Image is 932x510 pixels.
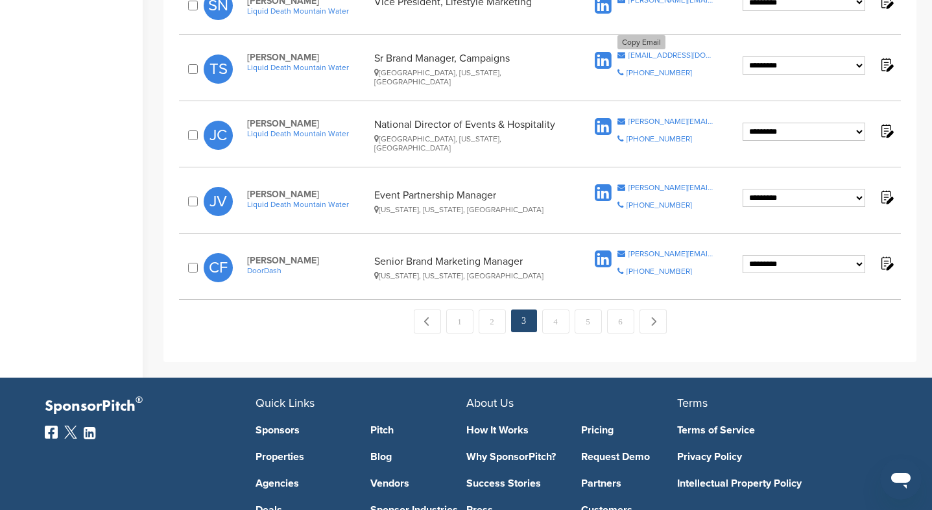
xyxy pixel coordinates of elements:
span: About Us [466,396,514,410]
img: Notes [878,255,894,271]
iframe: Button to launch messaging window [880,458,922,500]
div: [GEOGRAPHIC_DATA], [US_STATE], [GEOGRAPHIC_DATA] [374,134,564,152]
div: National Director of Events & Hospitality [374,118,564,152]
img: Notes [878,56,894,73]
img: Twitter [64,426,77,439]
a: Liquid Death Mountain Water [247,129,368,138]
img: Notes [878,189,894,205]
a: ← Previous [414,310,441,334]
div: [US_STATE], [US_STATE], [GEOGRAPHIC_DATA] [374,271,564,280]
a: Liquid Death Mountain Water [247,6,368,16]
em: 3 [511,310,537,332]
span: Quick Links [256,396,315,410]
a: Partners [581,478,677,489]
a: Liquid Death Mountain Water [247,63,368,72]
a: 2 [479,310,506,334]
a: Agencies [256,478,352,489]
a: Terms of Service [677,425,868,435]
div: [PHONE_NUMBER] [627,267,692,275]
a: 6 [607,310,634,334]
div: Copy Email [617,35,665,49]
a: Next → [639,310,667,334]
a: 5 [575,310,602,334]
a: Vendors [370,478,466,489]
a: Privacy Policy [677,452,868,462]
span: TS [204,55,233,84]
span: Terms [677,396,708,410]
div: [PHONE_NUMBER] [627,135,692,143]
a: 1 [446,310,473,334]
span: [PERSON_NAME] [247,118,368,129]
p: SponsorPitch [45,397,256,416]
div: [PERSON_NAME][EMAIL_ADDRESS][DOMAIN_NAME] [628,117,715,125]
a: Success Stories [466,478,562,489]
div: Senior Brand Marketing Manager [374,255,564,280]
span: CF [204,253,233,282]
a: Pricing [581,425,677,435]
div: [US_STATE], [US_STATE], [GEOGRAPHIC_DATA] [374,205,564,214]
div: [GEOGRAPHIC_DATA], [US_STATE], [GEOGRAPHIC_DATA] [374,68,564,86]
a: Properties [256,452,352,462]
span: [PERSON_NAME] [247,189,368,200]
a: 4 [542,310,569,334]
span: [PERSON_NAME] [247,255,368,266]
div: [EMAIL_ADDRESS][DOMAIN_NAME] [628,51,715,59]
a: Liquid Death Mountain Water [247,200,368,209]
a: DoorDash [247,266,368,275]
div: [PERSON_NAME][EMAIL_ADDRESS][DOMAIN_NAME] [628,250,715,258]
a: Intellectual Property Policy [677,478,868,489]
a: Why SponsorPitch? [466,452,562,462]
div: Sr Brand Manager, Campaigns [374,52,564,86]
img: Facebook [45,426,58,439]
div: [PHONE_NUMBER] [627,201,692,209]
div: [PERSON_NAME][EMAIL_ADDRESS][DOMAIN_NAME] [628,184,715,191]
a: Sponsors [256,425,352,435]
a: Request Demo [581,452,677,462]
span: JC [204,121,233,150]
a: Pitch [370,425,466,435]
div: [PHONE_NUMBER] [627,69,692,77]
a: Blog [370,452,466,462]
a: How It Works [466,425,562,435]
img: Notes [878,123,894,139]
span: JV [204,187,233,216]
span: ® [136,392,143,408]
div: Event Partnership Manager [374,189,564,214]
span: [PERSON_NAME] [247,52,368,63]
